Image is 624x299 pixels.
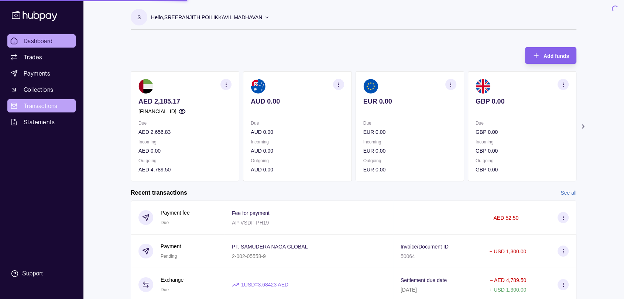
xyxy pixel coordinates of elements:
[138,138,232,146] p: Incoming
[251,97,344,105] p: AUD 0.00
[476,147,569,155] p: GBP 0.00
[560,189,576,197] a: See all
[7,266,76,281] a: Support
[138,157,232,165] p: Outgoing
[251,79,265,94] img: au
[476,119,569,127] p: Due
[363,128,456,136] p: EUR 0.00
[7,115,76,129] a: Statements
[24,101,58,110] span: Transactions
[525,47,576,64] button: Add funds
[251,166,344,174] p: AUD 0.00
[138,147,232,155] p: AED 0.00
[138,97,232,105] p: AED 2,185.17
[241,281,288,289] p: 1 USD = 3.68423 AED
[24,36,53,45] span: Dashboard
[401,277,447,283] p: Settlement due date
[401,244,449,250] p: Invoice/Document ID
[363,157,456,165] p: Outgoing
[161,209,190,217] p: Payment fee
[131,189,187,197] h2: Recent transactions
[363,138,456,146] p: Incoming
[138,166,232,174] p: AED 4,789.50
[363,147,456,155] p: EUR 0.00
[138,128,232,136] p: AED 2,656.83
[476,79,490,94] img: gb
[138,107,176,115] p: [FINANCIAL_ID]
[7,34,76,48] a: Dashboard
[138,79,153,94] img: ae
[363,79,378,94] img: eu
[161,242,181,250] p: Payment
[251,119,344,127] p: Due
[363,119,456,127] p: Due
[489,287,526,293] p: + USD 1,300.00
[544,53,569,59] span: Add funds
[24,118,55,126] span: Statements
[490,277,526,283] p: − AED 4,789.50
[24,69,50,78] span: Payments
[232,210,270,216] p: Fee for payment
[251,147,344,155] p: AUD 0.00
[476,138,569,146] p: Incoming
[22,270,43,278] div: Support
[251,128,344,136] p: AUD 0.00
[161,220,169,225] span: Due
[138,119,232,127] p: Due
[232,253,266,259] p: 2-002-05558-9
[251,138,344,146] p: Incoming
[232,220,269,226] p: AP-VSDF-PH19
[489,215,518,221] p: − AED 52.50
[489,248,526,254] p: − USD 1,300.00
[476,97,569,105] p: GBP 0.00
[401,287,417,293] p: [DATE]
[476,128,569,136] p: GBP 0.00
[476,157,569,165] p: Outgoing
[7,67,76,80] a: Payments
[161,254,177,259] span: Pending
[7,83,76,96] a: Collections
[7,99,76,112] a: Transactions
[137,13,141,21] p: S
[363,97,456,105] p: EUR 0.00
[476,166,569,174] p: GBP 0.00
[161,276,184,284] p: Exchange
[151,13,262,21] p: Hello, SREERANJITH POILIKKAVIL MADHAVAN
[251,157,344,165] p: Outgoing
[161,287,169,292] span: Due
[363,166,456,174] p: EUR 0.00
[401,253,415,259] p: 50064
[24,85,53,94] span: Collections
[24,53,42,62] span: Trades
[232,244,308,250] p: PT. SAMUDERA NAGA GLOBAL
[7,51,76,64] a: Trades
